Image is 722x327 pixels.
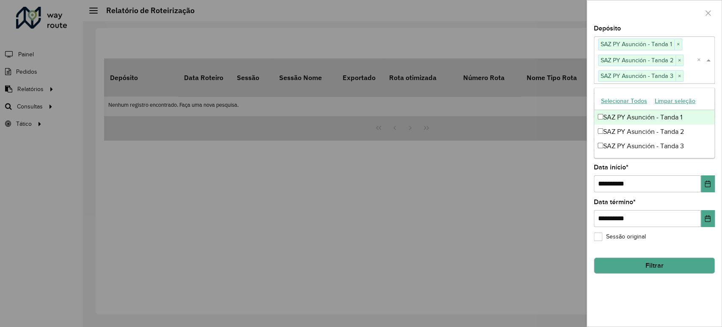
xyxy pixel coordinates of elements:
div: SAZ PY Asunción - Tanda 1 [594,110,714,125]
div: SAZ PY Asunción - Tanda 2 [594,125,714,139]
span: SAZ PY Asunción - Tanda 3 [598,71,675,81]
div: SAZ PY Asunción - Tanda 3 [594,139,714,153]
span: SAZ PY Asunción - Tanda 2 [598,55,675,65]
label: Data término [594,197,636,207]
label: Data início [594,162,629,172]
span: × [675,55,683,66]
span: SAZ PY Asunción - Tanda 1 [598,39,674,49]
button: Choose Date [701,210,715,227]
span: Clear all [697,55,704,65]
button: Limpar seleção [651,94,699,108]
button: Selecionar Todos [597,94,651,108]
label: Depósito [594,23,621,33]
button: Choose Date [701,175,715,192]
span: × [674,39,682,50]
button: Filtrar [594,258,715,274]
span: × [675,71,683,81]
ng-dropdown-panel: Options list [594,88,715,158]
label: Sessão original [594,232,646,241]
